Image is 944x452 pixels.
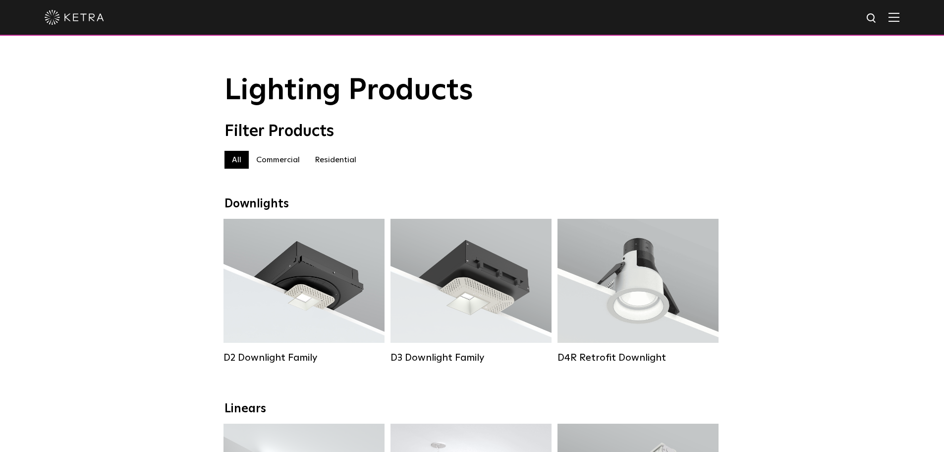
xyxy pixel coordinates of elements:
[888,12,899,22] img: Hamburger%20Nav.svg
[223,219,385,369] a: D2 Downlight Family Lumen Output:1200Colors:White / Black / Gloss Black / Silver / Bronze / Silve...
[557,352,719,364] div: D4R Retrofit Downlight
[223,352,385,364] div: D2 Downlight Family
[390,219,552,369] a: D3 Downlight Family Lumen Output:700 / 900 / 1100Colors:White / Black / Silver / Bronze / Paintab...
[224,197,720,211] div: Downlights
[224,122,720,141] div: Filter Products
[390,352,552,364] div: D3 Downlight Family
[557,219,719,369] a: D4R Retrofit Downlight Lumen Output:800Colors:White / BlackBeam Angles:15° / 25° / 40° / 60°Watta...
[307,151,364,169] label: Residential
[866,12,878,25] img: search icon
[224,151,249,169] label: All
[224,402,720,416] div: Linears
[45,10,104,25] img: ketra-logo-2019-white
[224,76,473,106] span: Lighting Products
[249,151,307,169] label: Commercial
